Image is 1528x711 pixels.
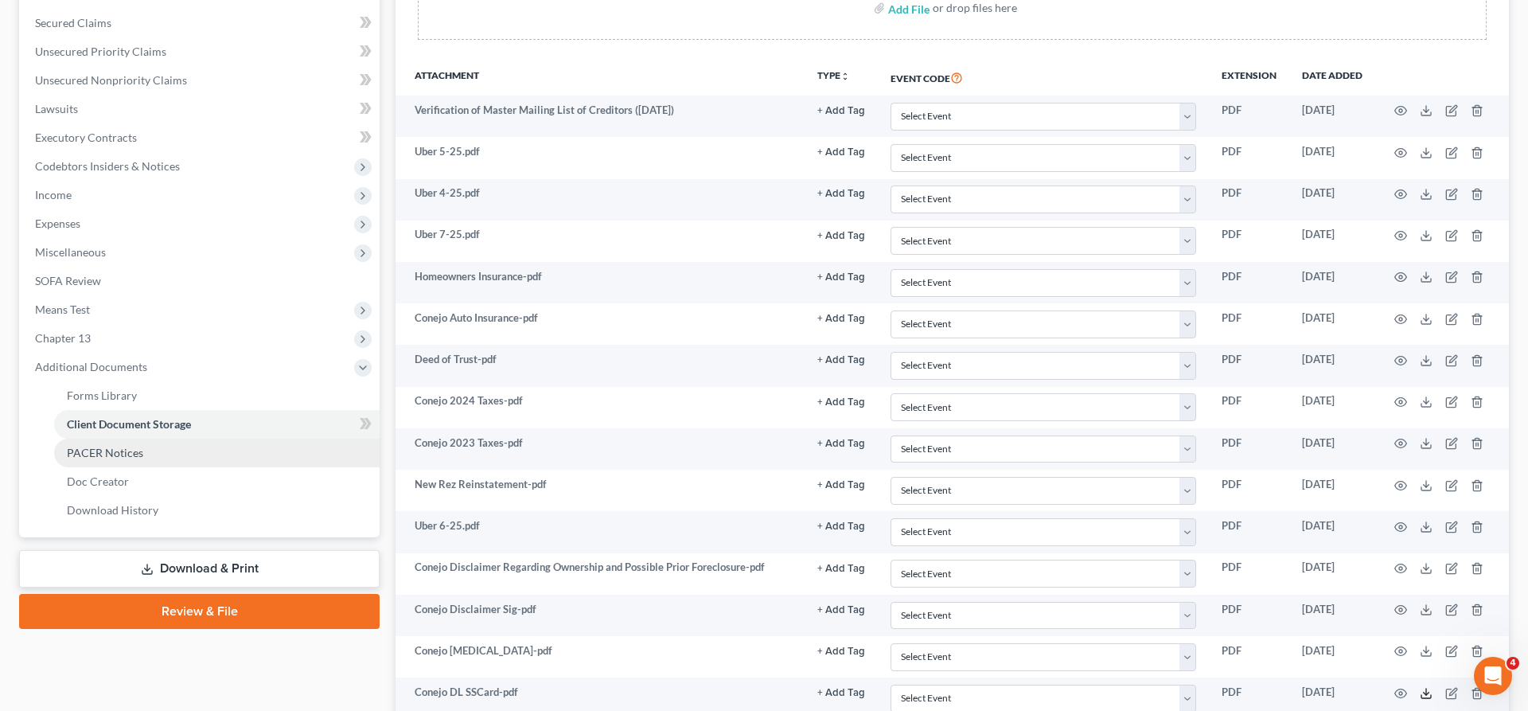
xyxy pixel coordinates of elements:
td: [DATE] [1289,303,1375,345]
td: Conejo Disclaimer Sig-pdf [396,595,805,636]
span: Lawsuits [35,102,78,115]
span: Additional Documents [35,360,147,373]
a: + Add Tag [817,144,865,159]
td: Uber 6-25.pdf [396,511,805,553]
a: + Add Tag [817,352,865,367]
a: Review & File [19,594,380,629]
a: + Add Tag [817,436,865,451]
iframe: Intercom live chat [1474,657,1512,695]
a: Forms Library [54,381,380,410]
button: + Add Tag [817,314,865,324]
th: Date added [1289,59,1375,96]
span: Unsecured Nonpriority Claims [35,73,187,87]
span: Forms Library [67,389,137,402]
td: [DATE] [1289,262,1375,303]
span: 4 [1507,657,1519,670]
td: Conejo 2024 Taxes-pdf [396,387,805,428]
a: SOFA Review [22,267,380,295]
button: TYPEunfold_more [817,71,850,81]
span: Download History [67,503,158,517]
span: Executory Contracts [35,131,137,144]
button: + Add Tag [817,480,865,490]
td: PDF [1209,387,1289,428]
a: + Add Tag [817,311,865,326]
button: + Add Tag [817,397,865,408]
a: Secured Claims [22,9,380,37]
a: + Add Tag [817,227,865,242]
a: + Add Tag [817,643,865,658]
td: [DATE] [1289,345,1375,386]
span: Income [35,188,72,201]
a: + Add Tag [817,186,865,201]
span: Codebtors Insiders & Notices [35,159,180,173]
td: Uber 4-25.pdf [396,179,805,221]
button: + Add Tag [817,231,865,241]
td: [DATE] [1289,511,1375,553]
td: PDF [1209,179,1289,221]
span: Unsecured Priority Claims [35,45,166,58]
button: + Add Tag [817,647,865,657]
td: [DATE] [1289,428,1375,470]
td: PDF [1209,262,1289,303]
a: + Add Tag [817,393,865,408]
span: SOFA Review [35,274,101,287]
button: + Add Tag [817,688,865,698]
button: + Add Tag [817,106,865,116]
span: Chapter 13 [35,331,91,345]
span: Doc Creator [67,475,129,488]
button: + Add Tag [817,189,865,199]
td: PDF [1209,96,1289,137]
td: PDF [1209,511,1289,553]
td: [DATE] [1289,636,1375,678]
span: PACER Notices [67,446,143,459]
button: + Add Tag [817,272,865,283]
th: Attachment [396,59,805,96]
td: [DATE] [1289,179,1375,221]
span: Miscellaneous [35,245,106,259]
td: [DATE] [1289,96,1375,137]
a: Unsecured Nonpriority Claims [22,66,380,95]
td: [DATE] [1289,470,1375,511]
button: + Add Tag [817,564,865,574]
button: + Add Tag [817,522,865,532]
button: + Add Tag [817,355,865,365]
td: Deed of Trust-pdf [396,345,805,386]
a: + Add Tag [817,685,865,700]
a: Unsecured Priority Claims [22,37,380,66]
td: [DATE] [1289,221,1375,262]
a: + Add Tag [817,602,865,617]
td: Verification of Master Mailing List of Creditors ([DATE]) [396,96,805,137]
a: + Add Tag [817,269,865,284]
td: PDF [1209,303,1289,345]
td: PDF [1209,137,1289,178]
span: Client Document Storage [67,417,191,431]
td: PDF [1209,636,1289,678]
td: Uber 5-25.pdf [396,137,805,178]
a: + Add Tag [817,477,865,492]
a: Download History [54,496,380,525]
td: PDF [1209,553,1289,595]
td: [DATE] [1289,137,1375,178]
a: Client Document Storage [54,410,380,439]
a: Doc Creator [54,467,380,496]
a: Download & Print [19,550,380,588]
td: PDF [1209,470,1289,511]
td: New Rez Reinstatement-pdf [396,470,805,511]
a: + Add Tag [817,518,865,533]
td: Homeowners Insurance-pdf [396,262,805,303]
button: + Add Tag [817,147,865,158]
th: Extension [1209,59,1289,96]
td: PDF [1209,428,1289,470]
span: Secured Claims [35,16,111,29]
a: Executory Contracts [22,123,380,152]
button: + Add Tag [817,439,865,449]
a: PACER Notices [54,439,380,467]
i: unfold_more [840,72,850,81]
td: [DATE] [1289,595,1375,636]
span: Means Test [35,303,90,316]
a: Lawsuits [22,95,380,123]
td: PDF [1209,221,1289,262]
td: [DATE] [1289,387,1375,428]
a: + Add Tag [817,103,865,118]
td: Uber 7-25.pdf [396,221,805,262]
